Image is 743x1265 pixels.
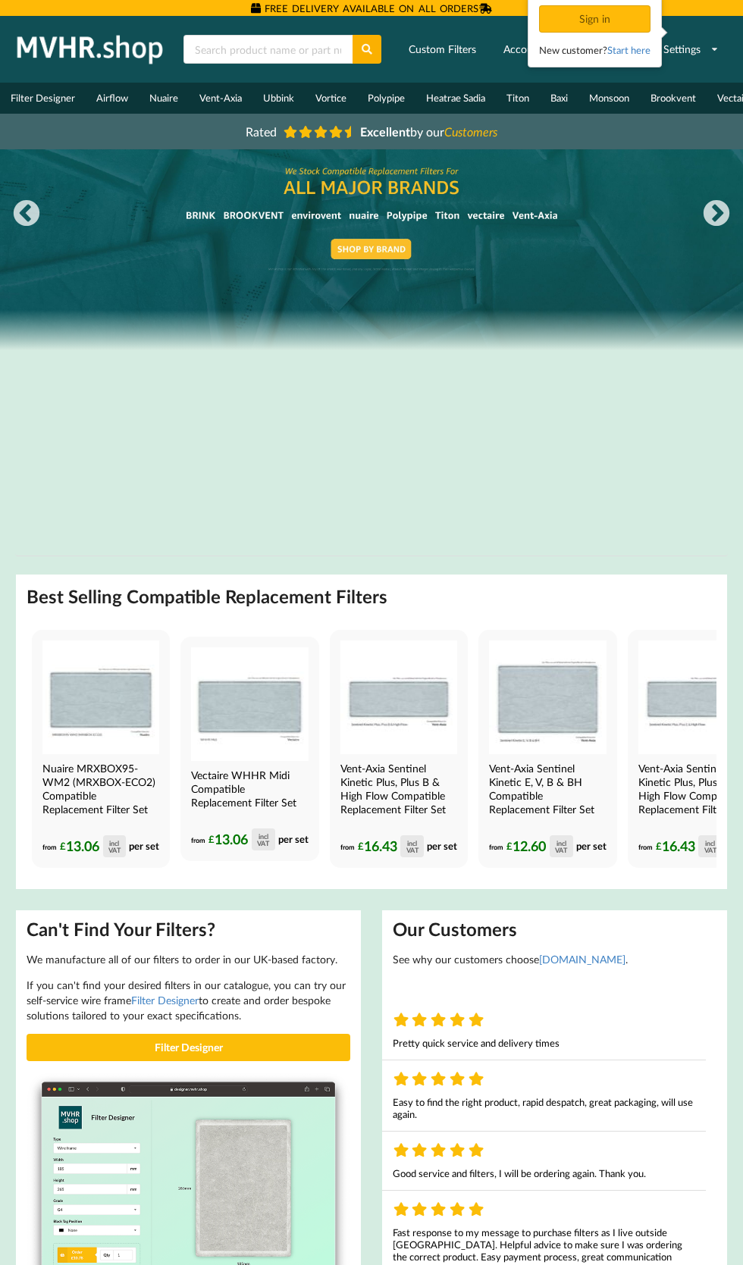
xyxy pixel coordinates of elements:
span: per set [129,840,159,852]
h2: Can't Find Your Filters? [27,918,350,941]
div: 16.43 [358,835,424,856]
span: per set [576,840,607,852]
span: £ [60,838,66,855]
div: 13.06 [60,835,126,856]
span: from [638,843,653,851]
a: Vent-Axia Sentinel Kinetic E, V, B & BH Compatible MVHR Filter Replacement Set from MVHR.shop Ven... [478,630,616,868]
div: 12.60 [506,835,572,856]
a: Settings [654,36,729,63]
span: from [191,836,205,844]
span: by our [360,124,497,139]
div: incl [259,833,268,840]
input: Search product name or part number... [183,35,353,64]
i: Customers [444,124,497,139]
div: Easy to find the right product, rapid despatch, great packaging, will use again. [382,1096,706,1120]
img: Vent-Axia Sentinel Kinetic E, V, B & BH Compatible MVHR Filter Replacement Set from MVHR.shop [489,640,606,754]
a: Airflow [86,83,139,114]
div: New customer? [539,42,651,58]
span: £ [656,838,662,855]
a: Vectaire WHHR Midi Compatible MVHR Filter Replacement Set from MVHR.shop Vectaire WHHR Midi Compa... [180,637,318,861]
a: Custom Filters [399,36,486,63]
span: £ [358,838,364,855]
a: Account [494,36,571,63]
span: Rated [246,124,277,139]
span: from [489,843,503,851]
div: 13.06 [208,828,274,850]
h2: Our Customers [393,918,716,941]
a: Monsoon [578,83,640,114]
p: See why our customers choose . [393,952,716,967]
a: Polypipe [357,83,415,114]
div: Sign in [539,5,651,33]
a: Titon [496,83,540,114]
a: Start here [607,44,651,56]
div: VAT [406,847,419,853]
a: Vent-Axia [189,83,252,114]
div: VAT [108,847,121,853]
span: £ [208,831,215,848]
h4: Vent-Axia Sentinel Kinetic E, V, B & BH Compatible Replacement Filter Set [489,762,603,816]
p: We manufacture all of our filters to order in our UK-based factory. [27,952,350,967]
a: Baxi [540,83,578,114]
div: 16.43 [656,835,722,856]
a: Rated Excellentby ourCustomers [235,119,508,144]
img: Vectaire WHHR Midi Compatible MVHR Filter Replacement Set from MVHR.shop [191,647,308,761]
img: Vent-Axia Sentinel Kinetic Plus, Plus B & High Flow Compatible MVHR Filter Replacement Set from M... [340,640,457,754]
a: Filter Designer [131,994,199,1007]
a: Vortice [305,83,357,114]
a: Heatrae Sadia [415,83,496,114]
div: incl [109,840,119,847]
a: [DOMAIN_NAME] [539,953,625,966]
p: If you can't find your desired filters in our catalogue, you can try our self-service wire frame ... [27,978,350,1023]
a: Nuaire [139,83,189,114]
span: £ [506,838,513,855]
img: mvhr.shop.png [11,30,170,68]
b: Excellent [360,124,410,139]
div: Pretty quick service and delivery times [382,1037,706,1049]
a: Ubbink [252,83,305,114]
h4: Vent-Axia Sentinel Kinetic Plus, Plus B & High Flow Compatible Replacement Filter Set [340,762,454,816]
a: Sign in [539,12,654,25]
a: Filter Designer [27,1034,350,1061]
div: VAT [704,847,716,853]
span: from [42,843,57,851]
div: incl [407,840,417,847]
a: Brookvent [640,83,707,114]
a: Vent-Axia Sentinel Kinetic Plus, Plus B & High Flow Compatible MVHR Filter Replacement Set from M... [330,630,468,868]
button: Next [701,199,732,230]
div: incl [556,840,566,847]
span: from [340,843,355,851]
img: Nuaire MRXBOX95-WM2 Compatible MVHR Filter Replacement Set from MVHR.shop [42,640,159,754]
span: per set [427,840,457,852]
h4: Nuaire MRXBOX95-WM2 (MRXBOX-ECO2) Compatible Replacement Filter Set [42,762,156,816]
a: Nuaire MRXBOX95-WM2 Compatible MVHR Filter Replacement Set from MVHR.shop Nuaire MRXBOX95-WM2 (MR... [32,630,170,868]
div: VAT [257,840,269,847]
div: incl [705,840,715,847]
button: Previous [11,199,42,230]
h2: Best Selling Compatible Replacement Filters [27,585,387,609]
div: VAT [555,847,567,853]
h4: Vectaire WHHR Midi Compatible Replacement Filter Set [191,769,305,809]
span: per set [278,833,309,845]
div: Good service and filters, I will be ordering again. Thank you. [382,1167,706,1179]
